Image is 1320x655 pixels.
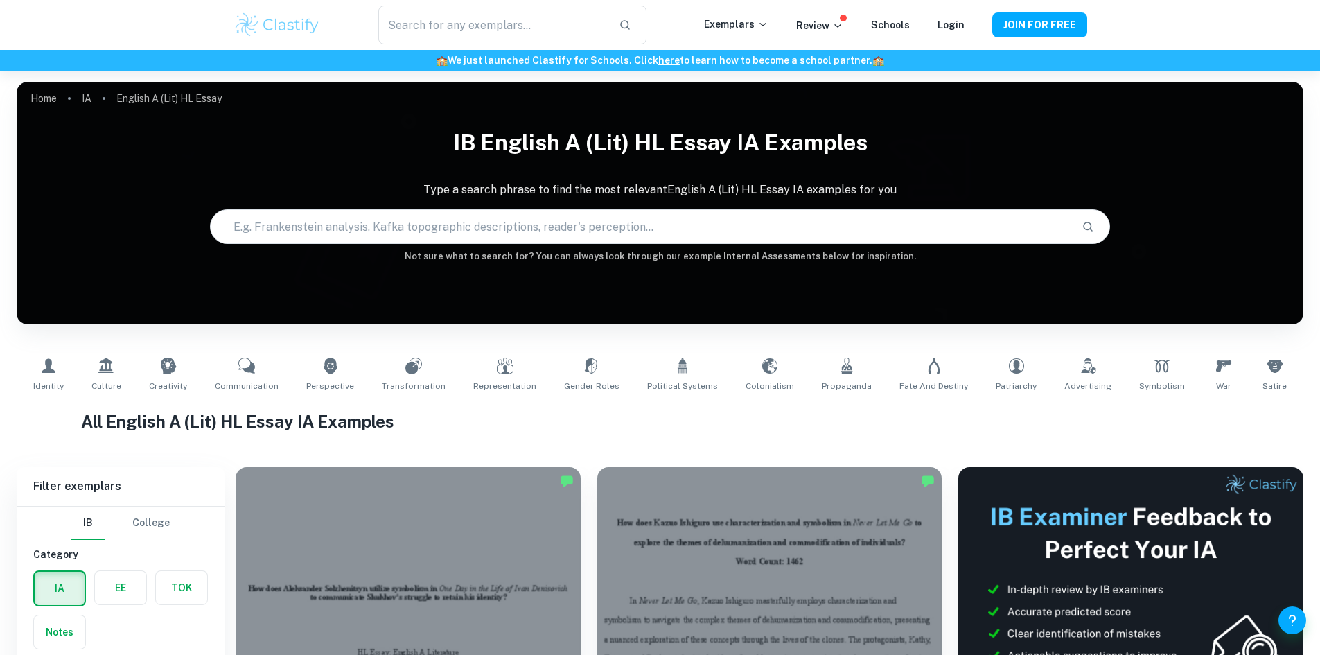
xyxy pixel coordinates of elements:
button: IA [35,572,85,605]
span: Propaganda [822,380,872,392]
h6: We just launched Clastify for Schools. Click to learn how to become a school partner. [3,53,1317,68]
img: Marked [560,474,574,488]
h1: All English A (Lit) HL Essay IA Examples [81,409,1239,434]
button: TOK [156,571,207,604]
button: Search [1076,215,1100,238]
h1: IB English A (Lit) HL Essay IA examples [17,121,1303,165]
span: Advertising [1064,380,1111,392]
a: Login [938,19,965,30]
button: Notes [34,615,85,649]
span: War [1216,380,1231,392]
span: 🏫 [436,55,448,66]
p: English A (Lit) HL Essay [116,91,222,106]
h6: Not sure what to search for? You can always look through our example Internal Assessments below f... [17,250,1303,263]
button: Help and Feedback [1278,606,1306,634]
img: Clastify logo [234,11,322,39]
a: Schools [871,19,910,30]
span: Patriarchy [996,380,1037,392]
span: Colonialism [746,380,794,392]
h6: Filter exemplars [17,467,225,506]
a: Home [30,89,57,108]
span: Satire [1262,380,1287,392]
div: Filter type choice [71,507,170,540]
p: Review [796,18,843,33]
span: Culture [91,380,121,392]
span: Perspective [306,380,354,392]
input: E.g. Frankenstein analysis, Kafka topographic descriptions, reader's perception... [211,207,1071,246]
button: IB [71,507,105,540]
p: Exemplars [704,17,768,32]
button: EE [95,571,146,604]
input: Search for any exemplars... [378,6,607,44]
span: Identity [33,380,64,392]
button: College [132,507,170,540]
img: Marked [921,474,935,488]
span: Symbolism [1139,380,1185,392]
span: Representation [473,380,536,392]
h6: Category [33,547,208,562]
span: Creativity [149,380,187,392]
p: Type a search phrase to find the most relevant English A (Lit) HL Essay IA examples for you [17,182,1303,198]
span: Transformation [382,380,446,392]
span: Communication [215,380,279,392]
span: 🏫 [872,55,884,66]
span: Gender Roles [564,380,619,392]
span: Political Systems [647,380,718,392]
a: IA [82,89,91,108]
a: here [658,55,680,66]
span: Fate and Destiny [899,380,968,392]
button: JOIN FOR FREE [992,12,1087,37]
